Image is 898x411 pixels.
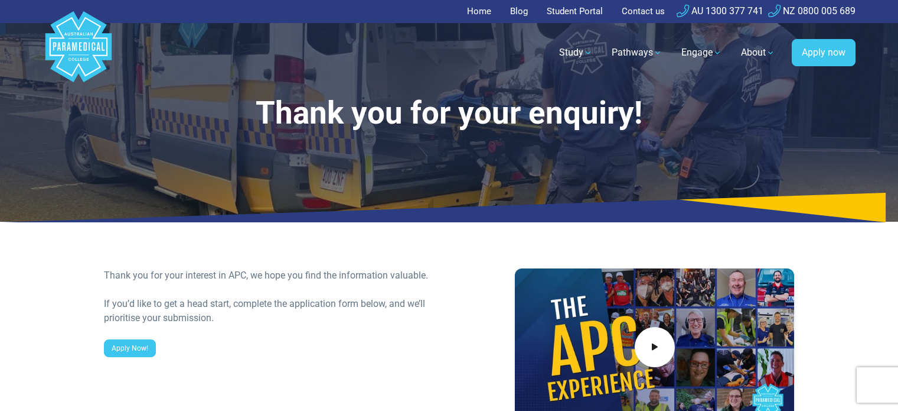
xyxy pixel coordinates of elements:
[104,268,442,283] div: Thank you for your interest in APC, we hope you find the information valuable.
[104,95,795,132] h1: Thank you for your enquiry!
[677,5,763,17] a: AU 1300 377 741
[768,5,855,17] a: NZ 0800 005 689
[734,36,782,69] a: About
[552,36,600,69] a: Study
[104,339,156,357] a: Apply Now!
[104,297,442,325] div: If you’d like to get a head start, complete the application form below, and we’ll prioritise your...
[43,23,114,83] a: Australian Paramedical College
[605,36,670,69] a: Pathways
[792,39,855,66] a: Apply now
[674,36,729,69] a: Engage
